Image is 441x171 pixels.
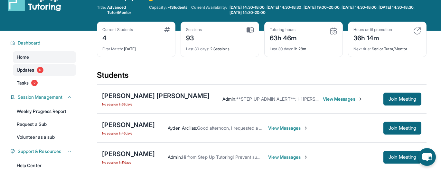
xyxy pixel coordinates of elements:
span: First Match : [102,46,123,51]
span: Tasks [17,80,29,86]
span: Join Meeting [389,126,416,130]
span: Home [17,54,29,60]
img: card [330,27,337,35]
span: Capacity: [149,5,167,10]
span: Admin : [168,154,182,160]
button: Dashboard [15,40,72,46]
img: card [164,27,170,32]
span: No session in 11 days [102,160,155,165]
span: Last 30 days : [270,46,293,51]
div: [PERSON_NAME] [102,149,155,158]
div: Current Students [102,27,133,32]
span: Next title : [353,46,371,51]
img: card [413,27,421,35]
div: 4 [102,32,133,43]
button: Join Meeting [383,151,421,164]
span: Join Meeting [389,155,416,159]
a: Request a Sub [13,118,76,130]
div: [DATE] [102,43,170,52]
span: View Messages [323,96,363,102]
span: Support & Resources [18,148,61,155]
img: Chevron-Right [358,96,363,102]
a: Updates6 [13,64,76,76]
button: chat-button [418,148,436,166]
div: 63h 46m [270,32,297,43]
a: Tasks2 [13,77,76,89]
div: Students [97,70,427,84]
img: Chevron-Right [303,126,308,131]
div: Hours until promotion [353,27,392,32]
a: [DATE] 14:30-18:00, [DATE] 14:30-18:30, [DATE] 19:00-20:00, [DATE] 14:30-18:00, [DATE] 14:30-18:3... [228,5,427,15]
div: [PERSON_NAME] [102,120,155,129]
span: Title: [97,5,106,15]
div: [PERSON_NAME] [PERSON_NAME] [102,91,210,100]
span: Last 30 days : [186,46,209,51]
span: 6 [37,67,43,73]
button: Join Meeting [383,122,421,135]
span: Session Management [18,94,62,100]
span: Admin : [222,96,236,102]
span: View Messages [268,154,308,160]
div: 2 Sessions [186,43,254,52]
button: Join Meeting [383,93,421,106]
button: Session Management [15,94,72,100]
div: Sessions [186,27,202,32]
img: Chevron-Right [303,155,308,160]
span: 2 [31,80,38,86]
button: Support & Resources [15,148,72,155]
span: View Messages [268,125,308,131]
span: Advanced Tutor/Mentor [107,5,145,15]
span: [DATE] 14:30-18:00, [DATE] 14:30-18:30, [DATE] 19:00-20:00, [DATE] 14:30-18:00, [DATE] 14:30-18:3... [230,5,425,15]
div: Senior Tutor/Mentor [353,43,421,52]
span: Join Meeting [389,97,416,101]
span: No session in 46 days [102,131,155,136]
span: Dashboard [18,40,41,46]
span: Updates [17,67,34,73]
div: 93 [186,32,202,43]
img: card [247,27,254,33]
div: Tutoring hours [270,27,297,32]
a: Volunteer as a sub [13,131,76,143]
a: Weekly Progress Report [13,106,76,117]
span: Ayden Arcillas : [168,125,197,131]
span: Current Availability: [191,5,227,15]
a: Home [13,51,76,63]
span: -1 Students [168,5,188,10]
div: 1h 28m [270,43,337,52]
span: No session in 68 days [102,102,210,107]
div: 36h 14m [353,32,392,43]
